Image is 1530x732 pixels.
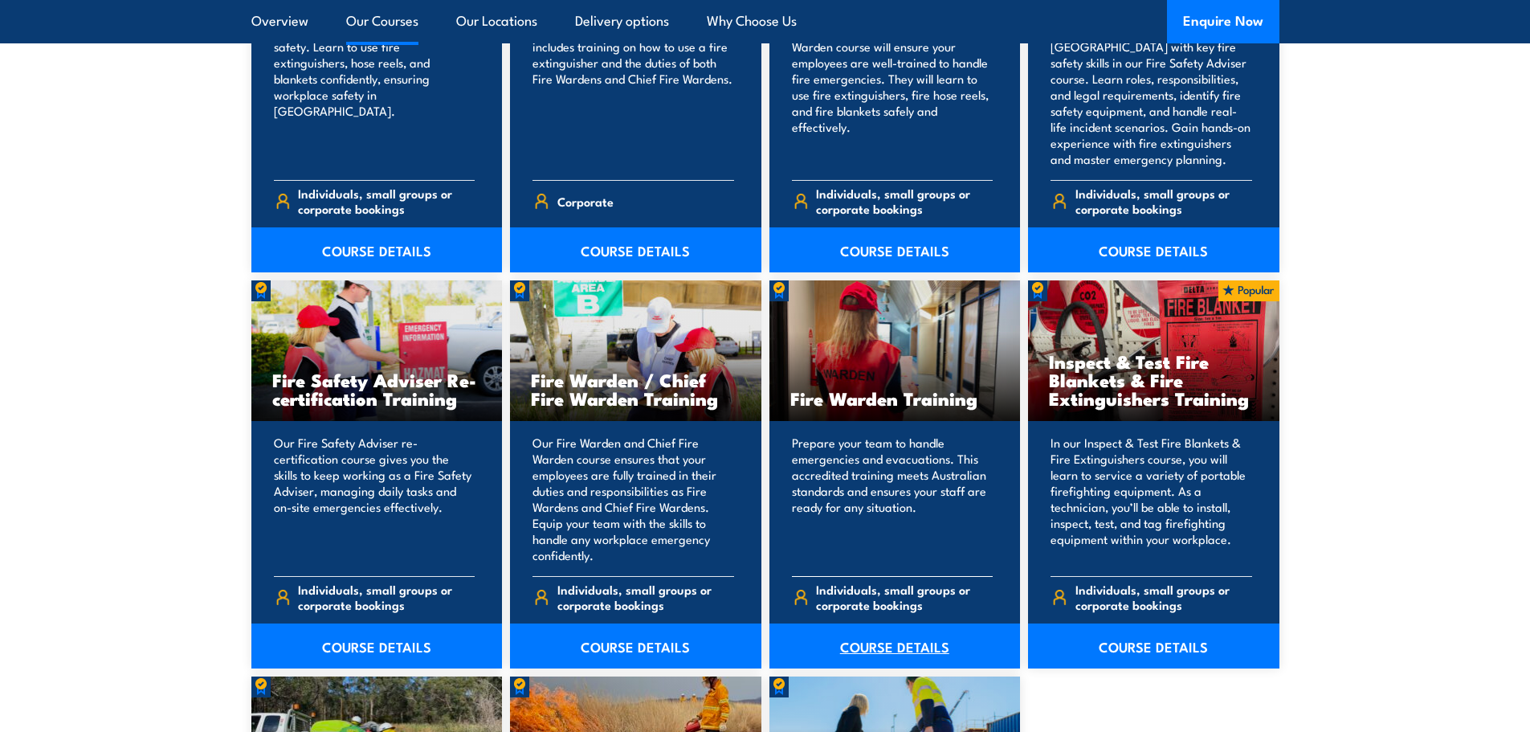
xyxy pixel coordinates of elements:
p: Our Fire Extinguisher and Fire Warden course will ensure your employees are well-trained to handl... [792,22,993,167]
p: Equip your team in [GEOGRAPHIC_DATA] with key fire safety skills in our Fire Safety Adviser cours... [1051,22,1252,167]
a: COURSE DETAILS [251,227,503,272]
a: COURSE DETAILS [1028,227,1279,272]
a: COURSE DETAILS [769,227,1021,272]
p: Our Fire Warden and Chief Fire Warden course ensures that your employees are fully trained in the... [532,435,734,563]
a: COURSE DETAILS [769,624,1021,669]
span: Individuals, small groups or corporate bookings [1075,582,1252,612]
a: COURSE DETAILS [251,624,503,669]
a: COURSE DETAILS [1028,624,1279,669]
span: Individuals, small groups or corporate bookings [816,186,993,216]
h3: Fire Safety Adviser Re-certification Training [272,370,482,407]
p: Our Fire Combo Awareness Day includes training on how to use a fire extinguisher and the duties o... [532,22,734,167]
span: Individuals, small groups or corporate bookings [1075,186,1252,216]
a: COURSE DETAILS [510,227,761,272]
p: Our Fire Safety Adviser re-certification course gives you the skills to keep working as a Fire Sa... [274,435,475,563]
p: Train your team in essential fire safety. Learn to use fire extinguishers, hose reels, and blanke... [274,22,475,167]
span: Individuals, small groups or corporate bookings [816,582,993,612]
span: Individuals, small groups or corporate bookings [298,582,475,612]
span: Individuals, small groups or corporate bookings [298,186,475,216]
p: Prepare your team to handle emergencies and evacuations. This accredited training meets Australia... [792,435,993,563]
h3: Fire Warden / Chief Fire Warden Training [531,370,741,407]
p: In our Inspect & Test Fire Blankets & Fire Extinguishers course, you will learn to service a vari... [1051,435,1252,563]
span: Individuals, small groups or corporate bookings [557,582,734,612]
h3: Fire Warden Training [790,389,1000,407]
a: COURSE DETAILS [510,624,761,669]
h3: Inspect & Test Fire Blankets & Fire Extinguishers Training [1049,352,1259,407]
span: Corporate [557,189,614,214]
